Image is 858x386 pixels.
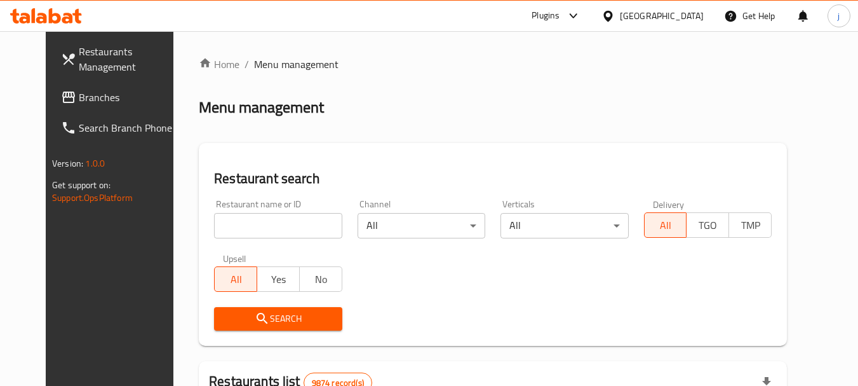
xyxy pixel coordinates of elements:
[650,216,682,235] span: All
[51,82,189,113] a: Branches
[644,212,687,238] button: All
[214,213,342,238] input: Search for restaurant name or ID..
[79,120,179,135] span: Search Branch Phone
[214,266,257,292] button: All
[500,213,628,238] div: All
[299,266,342,292] button: No
[199,97,324,118] h2: Menu management
[214,307,342,331] button: Search
[214,169,772,188] h2: Restaurant search
[52,155,83,172] span: Version:
[52,190,133,206] a: Support.OpsPlatform
[51,36,189,82] a: Restaurants Management
[692,216,724,235] span: TGO
[686,212,729,238] button: TGO
[257,266,300,292] button: Yes
[305,270,337,289] span: No
[358,213,485,238] div: All
[85,155,105,172] span: 1.0.0
[51,113,189,143] a: Search Branch Phone
[728,212,772,238] button: TMP
[223,254,246,263] label: Upsell
[620,9,704,23] div: [GEOGRAPHIC_DATA]
[199,57,239,72] a: Home
[653,200,685,209] label: Delivery
[79,44,179,74] span: Restaurants Management
[220,270,252,289] span: All
[199,57,787,72] nav: breadcrumb
[734,216,767,235] span: TMP
[245,57,249,72] li: /
[79,90,179,105] span: Branches
[254,57,339,72] span: Menu management
[532,8,560,24] div: Plugins
[262,270,295,289] span: Yes
[838,9,840,23] span: j
[52,177,111,193] span: Get support on:
[224,311,332,327] span: Search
